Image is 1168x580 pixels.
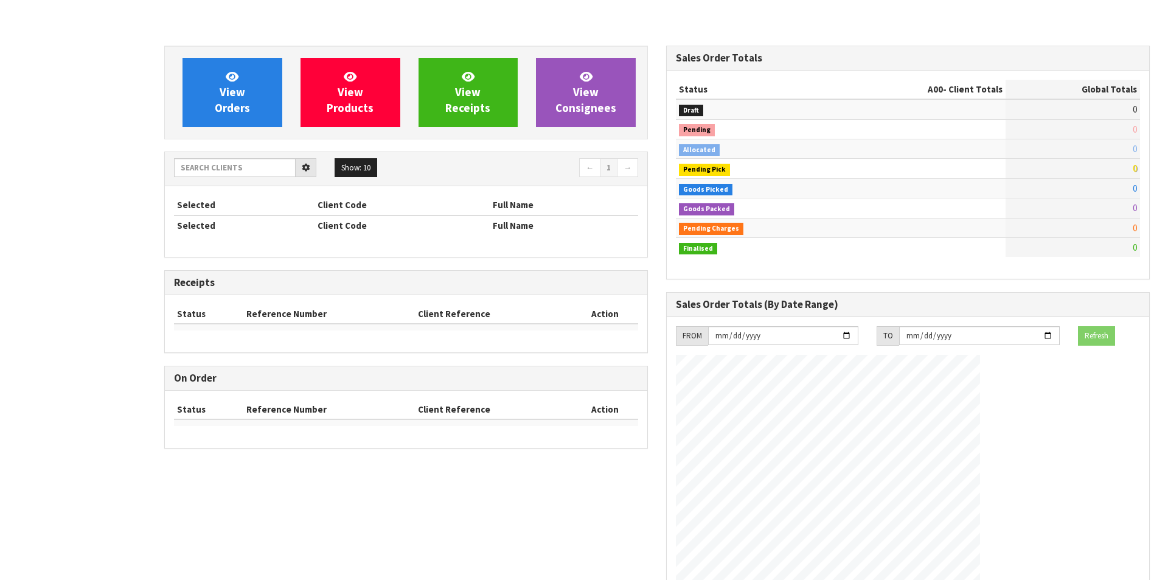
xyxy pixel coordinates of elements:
th: - Client Totals [829,80,1006,99]
a: ← [579,158,600,178]
span: Goods Picked [679,184,732,196]
nav: Page navigation [415,158,638,180]
th: Status [676,80,829,99]
span: A00 [928,83,943,95]
th: Action [571,400,638,419]
th: Client Reference [415,400,571,419]
span: Draft [679,105,703,117]
span: 0 [1133,222,1137,234]
span: Pending [679,124,715,136]
span: 0 [1133,183,1137,194]
span: View Receipts [445,69,490,115]
span: Goods Packed [679,203,734,215]
span: View Consignees [555,69,616,115]
a: ViewProducts [301,58,400,127]
span: View Orders [215,69,250,115]
div: FROM [676,326,708,346]
th: Reference Number [243,400,415,419]
h3: On Order [174,372,638,384]
span: View Products [327,69,374,115]
th: Client Reference [415,304,571,324]
span: 0 [1133,202,1137,214]
th: Global Totals [1006,80,1140,99]
span: Allocated [679,144,720,156]
a: ViewReceipts [419,58,518,127]
button: Show: 10 [335,158,377,178]
button: Refresh [1078,326,1115,346]
h3: Sales Order Totals [676,52,1140,64]
span: Finalised [679,243,717,255]
a: → [617,158,638,178]
th: Client Code [315,195,490,215]
th: Client Code [315,215,490,235]
span: 0 [1133,143,1137,155]
th: Selected [174,195,315,215]
th: Action [571,304,638,324]
th: Status [174,304,243,324]
a: 1 [600,158,617,178]
span: Pending Pick [679,164,730,176]
span: 0 [1133,103,1137,115]
th: Reference Number [243,304,415,324]
span: 0 [1133,242,1137,253]
th: Status [174,400,243,419]
h3: Sales Order Totals (By Date Range) [676,299,1140,310]
a: ViewOrders [182,58,282,127]
span: 0 [1133,162,1137,174]
th: Selected [174,215,315,235]
th: Full Name [490,195,638,215]
th: Full Name [490,215,638,235]
span: Pending Charges [679,223,743,235]
h3: Receipts [174,277,638,288]
input: Search clients [174,158,296,177]
a: ViewConsignees [536,58,636,127]
span: 0 [1133,124,1137,135]
div: TO [877,326,899,346]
